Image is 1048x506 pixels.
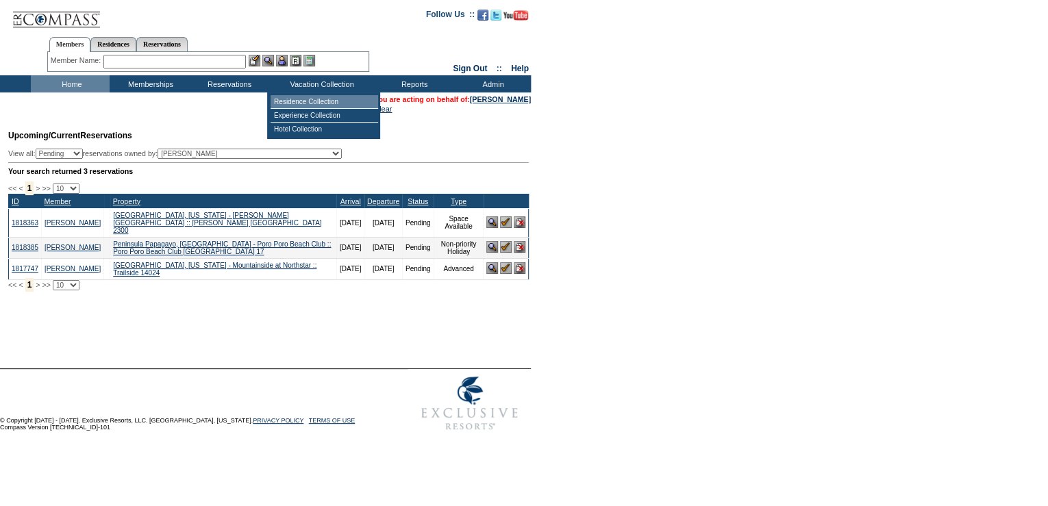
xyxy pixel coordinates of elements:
[267,75,373,92] td: Vacation Collection
[18,184,23,192] span: <
[503,14,528,22] a: Subscribe to our YouTube Channel
[408,369,531,438] img: Exclusive Resorts
[503,10,528,21] img: Subscribe to our YouTube Channel
[426,8,475,25] td: Follow Us ::
[336,208,364,237] td: [DATE]
[25,278,34,292] span: 1
[364,258,402,279] td: [DATE]
[110,75,188,92] td: Memberships
[453,64,487,73] a: Sign Out
[18,281,23,289] span: <
[402,208,434,237] td: Pending
[434,208,484,237] td: Space Available
[113,197,140,205] a: Property
[408,197,428,205] a: Status
[374,105,392,113] a: Clear
[12,197,19,205] a: ID
[434,237,484,258] td: Non-priority Holiday
[364,237,402,258] td: [DATE]
[36,184,40,192] span: >
[303,55,315,66] img: b_calculator.gif
[42,184,50,192] span: >>
[290,55,301,66] img: Reservations
[188,75,267,92] td: Reservations
[8,281,16,289] span: <<
[12,219,38,227] a: 1818363
[373,75,452,92] td: Reports
[136,37,188,51] a: Reservations
[497,64,502,73] span: ::
[514,241,525,253] img: Cancel Reservation
[486,241,498,253] img: View Reservation
[113,240,331,255] a: Peninsula Papagayo, [GEOGRAPHIC_DATA] - Poro Poro Beach Club :: Poro Poro Beach Club [GEOGRAPHIC_...
[12,265,38,273] a: 1817747
[477,14,488,22] a: Become our fan on Facebook
[500,262,512,274] img: Confirm Reservation
[8,184,16,192] span: <<
[477,10,488,21] img: Become our fan on Facebook
[336,258,364,279] td: [DATE]
[44,197,71,205] a: Member
[336,237,364,258] td: [DATE]
[45,219,101,227] a: [PERSON_NAME]
[486,262,498,274] img: View Reservation
[42,281,50,289] span: >>
[511,64,529,73] a: Help
[113,212,321,234] a: [GEOGRAPHIC_DATA], [US_STATE] - [PERSON_NAME][GEOGRAPHIC_DATA] :: [PERSON_NAME] [GEOGRAPHIC_DATA]...
[36,281,40,289] span: >
[8,131,132,140] span: Reservations
[452,75,531,92] td: Admin
[451,197,466,205] a: Type
[374,95,531,103] span: You are acting on behalf of:
[340,197,361,205] a: Arrival
[276,55,288,66] img: Impersonate
[470,95,531,103] a: [PERSON_NAME]
[249,55,260,66] img: b_edit.gif
[402,258,434,279] td: Pending
[490,10,501,21] img: Follow us on Twitter
[490,14,501,22] a: Follow us on Twitter
[486,216,498,228] img: View Reservation
[45,244,101,251] a: [PERSON_NAME]
[12,244,38,251] a: 1818385
[8,131,80,140] span: Upcoming/Current
[31,75,110,92] td: Home
[514,262,525,274] img: Cancel Reservation
[90,37,136,51] a: Residences
[45,265,101,273] a: [PERSON_NAME]
[367,197,399,205] a: Departure
[402,237,434,258] td: Pending
[113,262,316,277] a: [GEOGRAPHIC_DATA], [US_STATE] - Mountainside at Northstar :: Trailside 14024
[8,149,348,159] div: View all: reservations owned by:
[271,95,378,109] td: Residence Collection
[271,123,378,136] td: Hotel Collection
[262,55,274,66] img: View
[514,216,525,228] img: Cancel Reservation
[271,109,378,123] td: Experience Collection
[51,55,103,66] div: Member Name:
[253,417,303,424] a: PRIVACY POLICY
[500,216,512,228] img: Confirm Reservation
[500,241,512,253] img: Confirm Reservation
[8,167,529,175] div: Your search returned 3 reservations
[25,181,34,195] span: 1
[364,208,402,237] td: [DATE]
[49,37,91,52] a: Members
[434,258,484,279] td: Advanced
[309,417,355,424] a: TERMS OF USE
